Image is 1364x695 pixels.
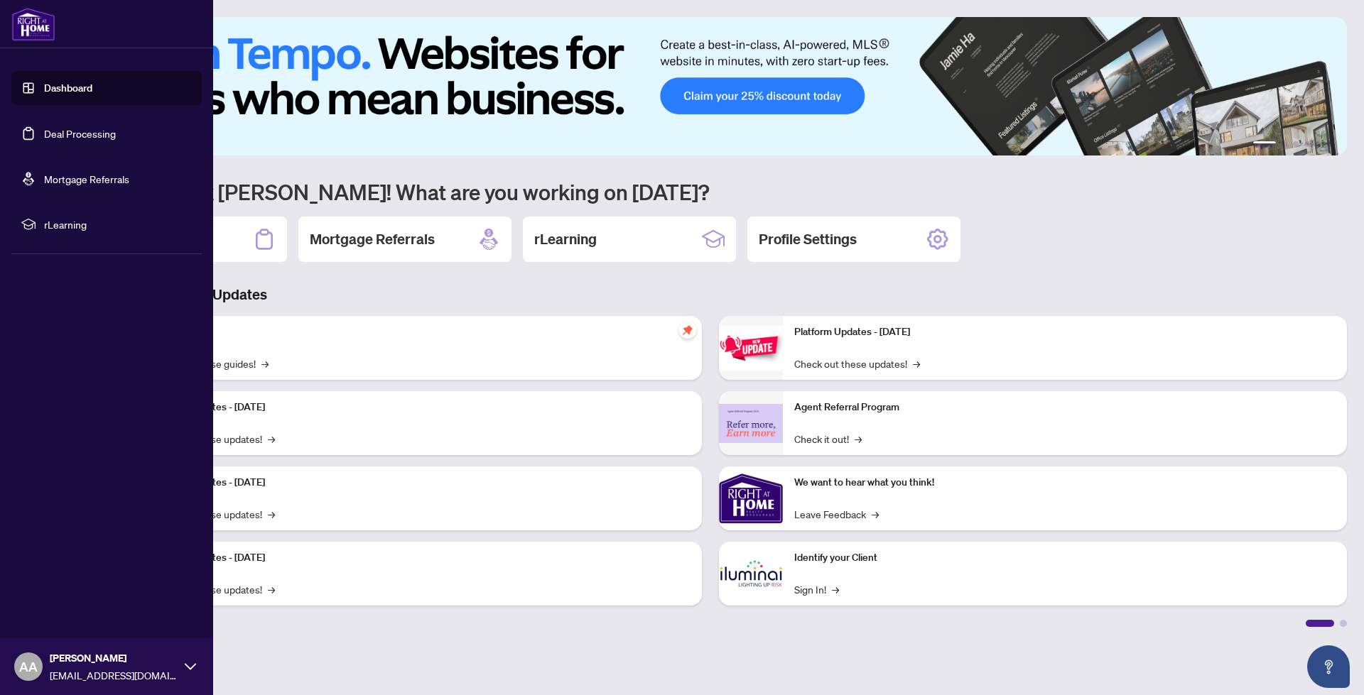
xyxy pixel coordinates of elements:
[534,229,597,249] h2: rLearning
[794,581,839,597] a: Sign In!→
[268,431,275,447] span: →
[50,650,178,666] span: [PERSON_NAME]
[149,324,691,340] p: Self-Help
[1282,141,1287,147] button: 2
[832,581,839,597] span: →
[50,667,178,683] span: [EMAIL_ADDRESS][DOMAIN_NAME]
[794,356,920,371] a: Check out these updates!→
[19,657,38,677] span: AA
[794,550,1336,566] p: Identify your Client
[74,285,1347,305] h3: Brokerage & Industry Updates
[855,431,862,447] span: →
[44,217,192,232] span: rLearning
[679,322,696,339] span: pushpin
[759,229,857,249] h2: Profile Settings
[44,173,129,185] a: Mortgage Referrals
[1327,141,1333,147] button: 6
[872,506,879,522] span: →
[719,326,783,371] img: Platform Updates - June 23, 2025
[268,506,275,522] span: →
[719,466,783,530] img: We want to hear what you think!
[261,356,269,371] span: →
[149,550,691,566] p: Platform Updates - [DATE]
[1304,141,1310,147] button: 4
[310,229,435,249] h2: Mortgage Referrals
[74,178,1347,205] h1: Welcome back [PERSON_NAME]! What are you working on [DATE]?
[1307,645,1350,688] button: Open asap
[44,82,92,94] a: Dashboard
[719,542,783,606] img: Identify your Client
[794,324,1336,340] p: Platform Updates - [DATE]
[44,127,116,140] a: Deal Processing
[794,400,1336,415] p: Agent Referral Program
[1316,141,1321,147] button: 5
[794,475,1336,491] p: We want to hear what you think!
[794,431,862,447] a: Check it out!→
[913,356,920,371] span: →
[1293,141,1299,147] button: 3
[149,400,691,415] p: Platform Updates - [DATE]
[719,404,783,443] img: Agent Referral Program
[268,581,275,597] span: →
[1253,141,1276,147] button: 1
[794,506,879,522] a: Leave Feedback→
[74,17,1347,155] img: Slide 0
[149,475,691,491] p: Platform Updates - [DATE]
[11,7,55,41] img: logo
